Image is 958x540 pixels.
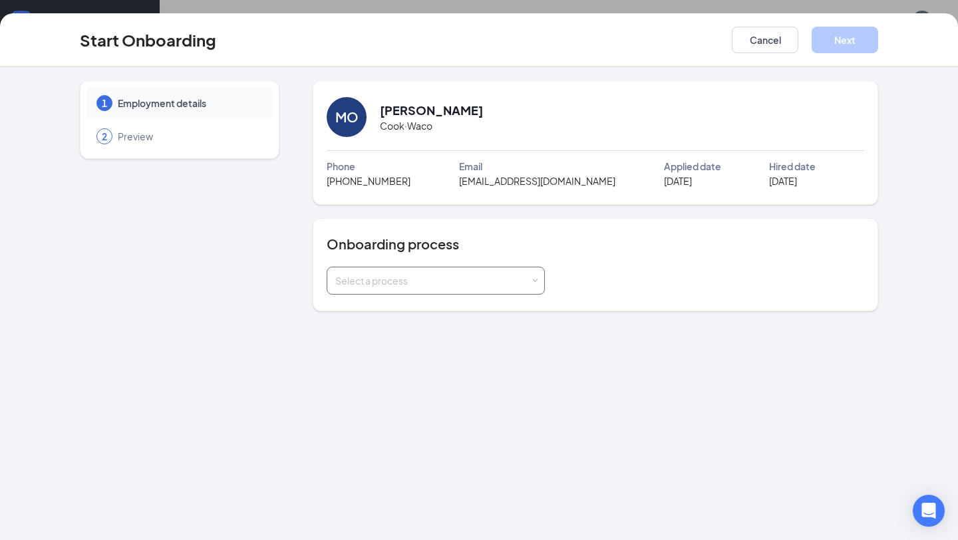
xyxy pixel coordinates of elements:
div: Select a process [335,274,530,287]
button: Next [812,27,878,53]
h3: Start Onboarding [80,29,216,51]
span: Employment details [118,96,260,110]
button: Cancel [732,27,798,53]
div: Open Intercom Messenger [913,495,945,527]
span: [EMAIL_ADDRESS][DOMAIN_NAME] [459,174,615,188]
span: Cook · Waco [380,118,432,133]
span: [PHONE_NUMBER] [327,174,410,188]
span: Email [459,159,482,174]
span: Preview [118,130,260,143]
span: [DATE] [769,174,797,188]
span: [DATE] [664,174,692,188]
span: 1 [102,96,107,110]
span: Hired date [769,159,816,174]
span: Phone [327,159,355,174]
div: MO [335,108,359,126]
h2: [PERSON_NAME] [380,102,483,118]
span: Applied date [664,159,721,174]
h4: Onboarding process [327,235,864,253]
span: 2 [102,130,107,143]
